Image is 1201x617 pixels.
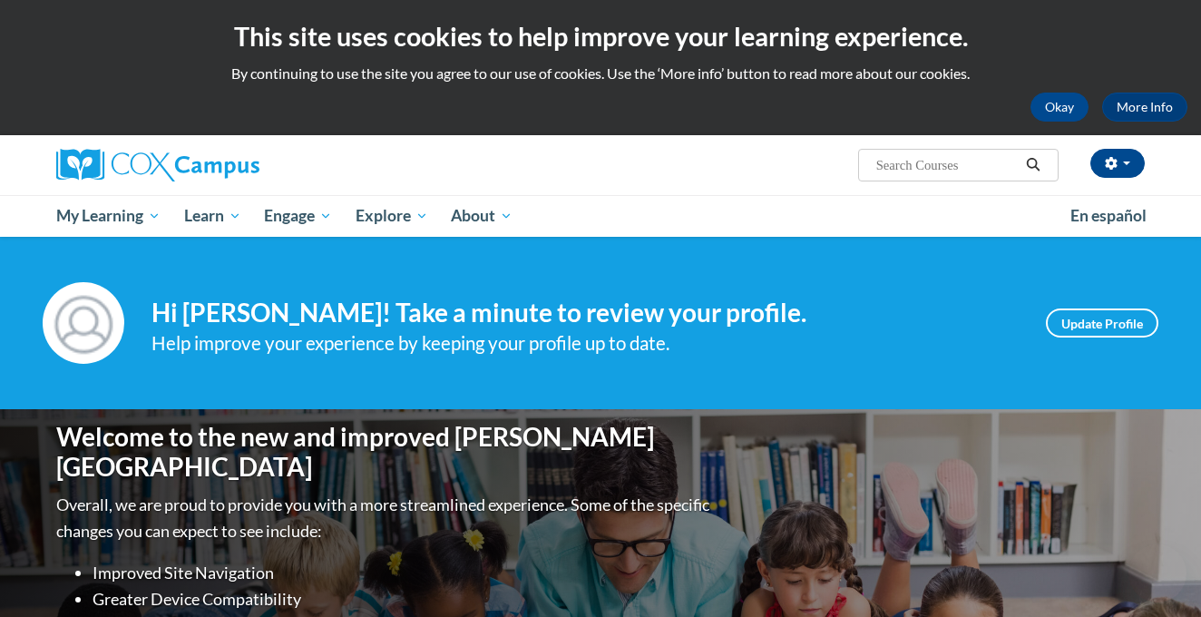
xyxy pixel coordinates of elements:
[451,205,513,227] span: About
[252,195,344,237] a: Engage
[1059,197,1158,235] a: En español
[1030,93,1089,122] button: Okay
[1070,206,1147,225] span: En español
[1128,544,1186,602] iframe: Button to launch messaging window
[14,64,1187,83] p: By continuing to use the site you agree to our use of cookies. Use the ‘More info’ button to read...
[151,298,1019,328] h4: Hi [PERSON_NAME]! Take a minute to review your profile.
[184,205,241,227] span: Learn
[356,205,428,227] span: Explore
[172,195,253,237] a: Learn
[93,586,714,612] li: Greater Device Compatibility
[264,205,332,227] span: Engage
[43,282,124,364] img: Profile Image
[56,205,161,227] span: My Learning
[14,18,1187,54] h2: This site uses cookies to help improve your learning experience.
[1046,308,1158,338] a: Update Profile
[56,492,714,544] p: Overall, we are proud to provide you with a more streamlined experience. Some of the specific cha...
[56,422,714,483] h1: Welcome to the new and improved [PERSON_NAME][GEOGRAPHIC_DATA]
[344,195,440,237] a: Explore
[874,154,1020,176] input: Search Courses
[1020,154,1047,176] button: Search
[151,328,1019,358] div: Help improve your experience by keeping your profile up to date.
[56,149,259,181] img: Cox Campus
[1090,149,1145,178] button: Account Settings
[440,195,525,237] a: About
[29,195,1172,237] div: Main menu
[93,560,714,586] li: Improved Site Navigation
[44,195,172,237] a: My Learning
[1102,93,1187,122] a: More Info
[56,149,401,181] a: Cox Campus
